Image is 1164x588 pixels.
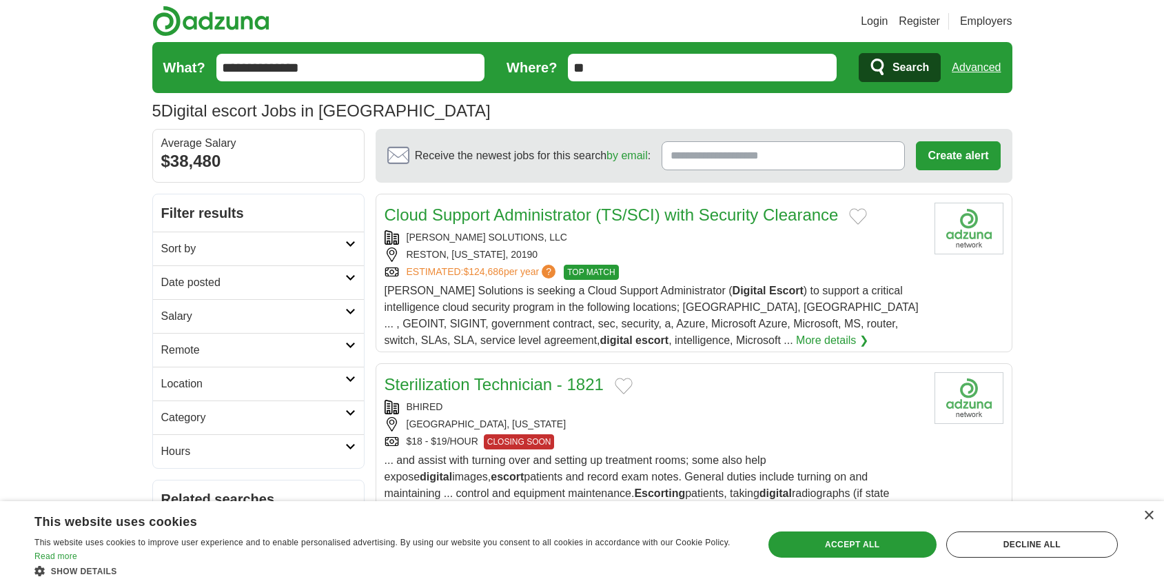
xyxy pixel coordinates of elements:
button: Add to favorite jobs [615,378,633,394]
h2: Date posted [161,274,345,291]
a: Register [899,13,940,30]
a: Hours [153,434,364,468]
span: CLOSING SOON [484,434,555,449]
label: Where? [507,57,557,78]
a: Location [153,367,364,401]
label: What? [163,57,205,78]
div: BHIRED [385,400,923,414]
h2: Sort by [161,241,345,257]
button: Add to favorite jobs [849,208,867,225]
a: by email [606,150,648,161]
span: [PERSON_NAME] Solutions is seeking a Cloud Support Administrator ( ) to support a critical intell... [385,285,919,346]
span: ... and assist with turning over and setting up treatment rooms; some also help expose images, pa... [385,454,890,516]
span: 5 [152,99,161,123]
strong: Digital [733,285,766,296]
h2: Remote [161,342,345,358]
div: Average Salary [161,138,356,149]
span: Receive the newest jobs for this search : [415,148,651,164]
h2: Hours [161,443,345,460]
strong: escort [491,471,524,483]
a: Employers [960,13,1012,30]
span: $124,686 [463,266,503,277]
img: Company logo [935,203,1003,254]
div: Show details [34,564,742,578]
h2: Category [161,409,345,426]
a: Advanced [952,54,1001,81]
button: Create alert [916,141,1000,170]
h2: Related searches [161,489,356,509]
a: Remote [153,333,364,367]
img: Company logo [935,372,1003,424]
span: Show details [51,567,117,576]
div: Decline all [946,531,1118,558]
span: This website uses cookies to improve user experience and to enable personalised advertising. By u... [34,538,731,547]
a: Category [153,401,364,434]
a: Date posted [153,265,364,299]
button: Search [859,53,941,82]
a: More details ❯ [796,332,868,349]
div: Accept all [768,531,937,558]
h2: Location [161,376,345,392]
strong: Escort [769,285,804,296]
div: $38,480 [161,149,356,174]
a: Cloud Support Administrator (TS/SCI) with Security Clearance [385,205,839,224]
strong: digital [600,334,633,346]
div: RESTON, [US_STATE], 20190 [385,247,923,262]
strong: digital [759,487,792,499]
h2: Salary [161,308,345,325]
div: [PERSON_NAME] SOLUTIONS, LLC [385,230,923,245]
img: Adzuna logo [152,6,269,37]
a: ESTIMATED:$124,686per year? [407,265,559,280]
a: Read more, opens a new window [34,551,77,561]
div: $18 - $19/HOUR [385,434,923,449]
div: [GEOGRAPHIC_DATA], [US_STATE] [385,417,923,432]
div: Close [1143,511,1154,521]
h1: Digital escort Jobs in [GEOGRAPHIC_DATA] [152,101,491,120]
span: TOP MATCH [564,265,618,280]
div: This website uses cookies [34,509,707,530]
span: ? [542,265,555,278]
strong: escort [635,334,668,346]
span: Search [892,54,929,81]
strong: digital [420,471,452,483]
a: Sort by [153,232,364,265]
a: Salary [153,299,364,333]
strong: Escorting [634,487,685,499]
a: Login [861,13,888,30]
h2: Filter results [153,194,364,232]
a: Sterilization Technician - 1821 [385,375,604,394]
